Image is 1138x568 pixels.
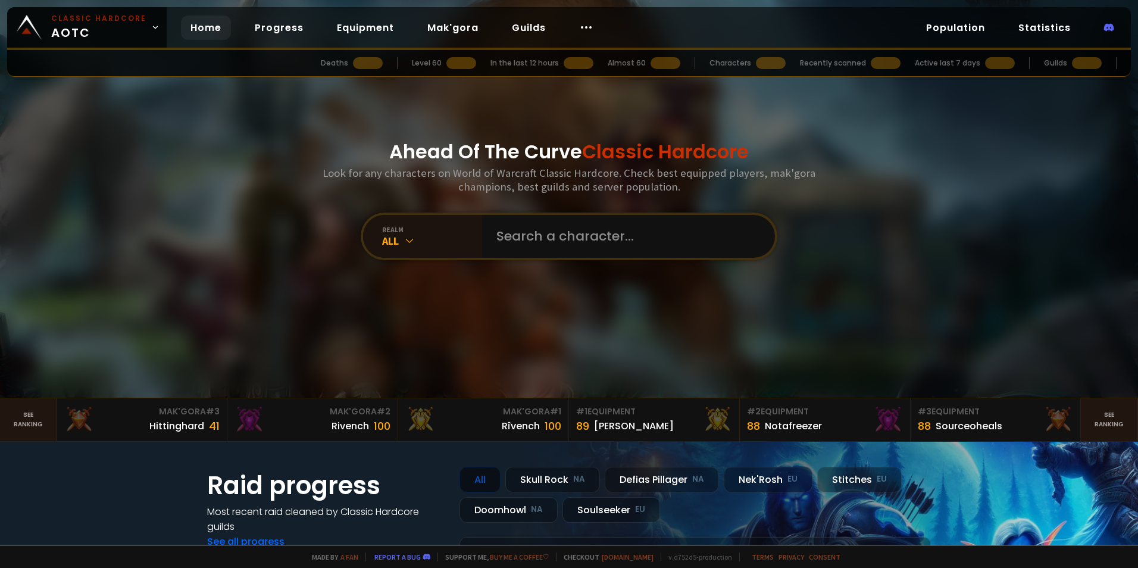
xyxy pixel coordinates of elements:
div: Notafreezer [765,419,822,433]
span: Classic Hardcore [582,138,749,165]
span: # 2 [377,405,390,417]
a: Statistics [1009,15,1080,40]
a: #1Equipment89[PERSON_NAME] [569,398,740,441]
div: Rîvench [502,419,540,433]
div: Equipment [918,405,1074,418]
h4: Most recent raid cleaned by Classic Hardcore guilds [207,504,445,534]
div: Hittinghard [149,419,204,433]
div: All [382,234,482,248]
div: [PERSON_NAME] [594,419,674,433]
a: Consent [809,553,840,561]
div: Almost 60 [608,58,646,68]
a: Equipment [327,15,404,40]
a: Report a bug [374,553,421,561]
div: Mak'Gora [64,405,220,418]
div: Level 60 [412,58,442,68]
div: Mak'Gora [405,405,561,418]
div: In the last 12 hours [490,58,559,68]
a: Guilds [502,15,555,40]
div: 100 [545,418,561,434]
h1: Raid progress [207,467,445,504]
div: realm [382,225,482,234]
input: Search a character... [489,215,761,258]
small: EU [877,473,887,485]
span: v. d752d5 - production [661,553,732,561]
div: Deaths [321,58,348,68]
span: AOTC [51,13,146,42]
div: 100 [374,418,390,434]
small: NA [531,504,543,516]
div: Equipment [747,405,903,418]
span: # 1 [550,405,561,417]
span: # 3 [206,405,220,417]
a: Seeranking [1081,398,1138,441]
span: # 3 [918,405,931,417]
div: 89 [576,418,589,434]
a: Mak'Gora#1Rîvench100 [398,398,569,441]
div: Recently scanned [800,58,866,68]
div: Stitches [817,467,902,492]
a: Buy me a coffee [490,553,549,561]
a: Home [181,15,231,40]
small: EU [635,504,645,516]
div: 88 [918,418,931,434]
span: Support me, [437,553,549,561]
span: # 1 [576,405,587,417]
a: Mak'Gora#2Rivench100 [227,398,398,441]
div: Rivench [332,419,369,433]
div: All [459,467,501,492]
div: Characters [709,58,751,68]
small: EU [787,473,798,485]
a: Classic HardcoreAOTC [7,7,167,48]
small: NA [573,473,585,485]
a: Population [917,15,995,40]
a: #3Equipment88Sourceoheals [911,398,1081,441]
a: Terms [752,553,774,561]
div: 41 [209,418,220,434]
div: Skull Rock [505,467,600,492]
a: See all progress [207,535,284,548]
a: Mak'Gora#3Hittinghard41 [57,398,228,441]
span: # 2 [747,405,761,417]
h1: Ahead Of The Curve [389,138,749,166]
span: Made by [305,553,358,561]
div: Nek'Rosh [724,467,812,492]
div: Soulseeker [562,497,660,523]
div: Doomhowl [459,497,558,523]
a: Progress [245,15,313,40]
div: Active last 7 days [915,58,980,68]
span: Checkout [556,553,654,561]
div: Defias Pillager [605,467,719,492]
h3: Look for any characters on World of Warcraft Classic Hardcore. Check best equipped players, mak'g... [318,166,820,194]
a: #2Equipment88Notafreezer [740,398,911,441]
small: NA [692,473,704,485]
div: 88 [747,418,760,434]
a: Mak'gora [418,15,488,40]
div: Sourceoheals [936,419,1002,433]
a: [DOMAIN_NAME] [602,553,654,561]
div: Guilds [1044,58,1067,68]
div: Mak'Gora [235,405,390,418]
small: Classic Hardcore [51,13,146,24]
a: a fan [340,553,358,561]
a: Privacy [779,553,804,561]
div: Equipment [576,405,732,418]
